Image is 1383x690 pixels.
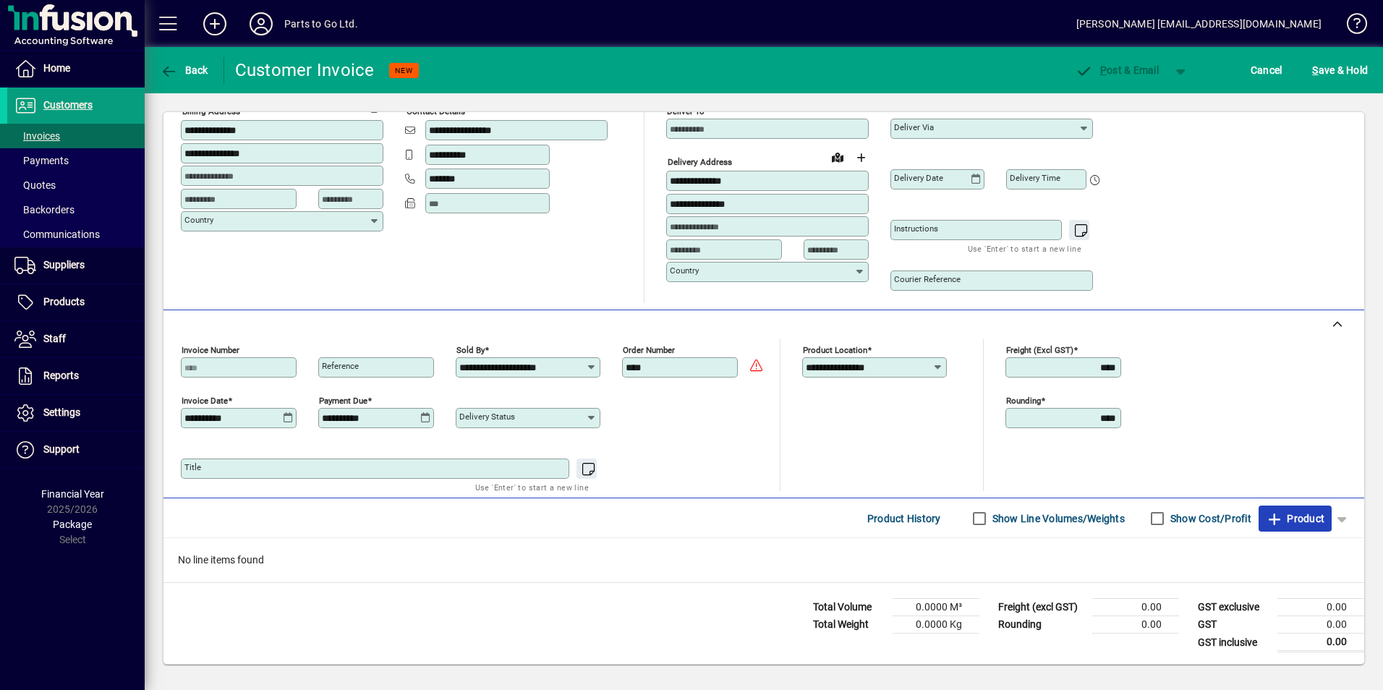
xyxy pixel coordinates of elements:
[7,284,145,320] a: Products
[894,223,938,234] mat-label: Instructions
[43,296,85,307] span: Products
[867,507,941,530] span: Product History
[968,240,1081,257] mat-hint: Use 'Enter' to start a new line
[849,146,872,169] button: Choose address
[235,59,375,82] div: Customer Invoice
[803,345,867,355] mat-label: Product location
[459,412,515,422] mat-label: Delivery status
[893,599,979,616] td: 0.0000 M³
[1251,59,1282,82] span: Cancel
[7,124,145,148] a: Invoices
[1308,57,1371,83] button: Save & Hold
[861,506,947,532] button: Product History
[7,358,145,394] a: Reports
[1075,64,1159,76] span: ost & Email
[806,616,893,634] td: Total Weight
[1312,64,1318,76] span: S
[7,247,145,284] a: Suppliers
[182,396,228,406] mat-label: Invoice date
[43,99,93,111] span: Customers
[341,95,364,118] a: View on map
[1312,59,1368,82] span: ave & Hold
[670,265,699,276] mat-label: Country
[1336,3,1365,50] a: Knowledge Base
[322,361,359,371] mat-label: Reference
[7,395,145,431] a: Settings
[182,345,239,355] mat-label: Invoice number
[1167,511,1251,526] label: Show Cost/Profit
[43,62,70,74] span: Home
[43,333,66,344] span: Staff
[1191,599,1277,616] td: GST exclusive
[475,479,589,495] mat-hint: Use 'Enter' to start a new line
[1076,12,1322,35] div: [PERSON_NAME] [EMAIL_ADDRESS][DOMAIN_NAME]
[14,155,69,166] span: Payments
[806,599,893,616] td: Total Volume
[7,148,145,173] a: Payments
[1191,616,1277,634] td: GST
[160,64,208,76] span: Back
[7,51,145,87] a: Home
[1191,634,1277,652] td: GST inclusive
[991,599,1092,616] td: Freight (excl GST)
[43,259,85,271] span: Suppliers
[1092,616,1179,634] td: 0.00
[991,616,1092,634] td: Rounding
[14,179,56,191] span: Quotes
[7,197,145,222] a: Backorders
[1277,634,1364,652] td: 0.00
[990,511,1125,526] label: Show Line Volumes/Weights
[319,396,367,406] mat-label: Payment due
[1010,173,1060,183] mat-label: Delivery time
[1006,345,1073,355] mat-label: Freight (excl GST)
[1277,616,1364,634] td: 0.00
[14,130,60,142] span: Invoices
[192,11,238,37] button: Add
[826,145,849,169] a: View on map
[1006,396,1041,406] mat-label: Rounding
[395,66,413,75] span: NEW
[893,616,979,634] td: 0.0000 Kg
[7,222,145,247] a: Communications
[364,95,387,119] button: Copy to Delivery address
[894,173,943,183] mat-label: Delivery date
[184,215,213,225] mat-label: Country
[43,443,80,455] span: Support
[1259,506,1332,532] button: Product
[7,321,145,357] a: Staff
[1068,57,1166,83] button: Post & Email
[456,345,485,355] mat-label: Sold by
[894,274,961,284] mat-label: Courier Reference
[41,488,104,500] span: Financial Year
[1266,507,1324,530] span: Product
[53,519,92,530] span: Package
[7,432,145,468] a: Support
[894,122,934,132] mat-label: Deliver via
[163,538,1364,582] div: No line items found
[238,11,284,37] button: Profile
[184,462,201,472] mat-label: Title
[1092,599,1179,616] td: 0.00
[43,370,79,381] span: Reports
[284,12,358,35] div: Parts to Go Ltd.
[1277,599,1364,616] td: 0.00
[14,204,75,216] span: Backorders
[7,173,145,197] a: Quotes
[14,229,100,240] span: Communications
[1247,57,1286,83] button: Cancel
[623,345,675,355] mat-label: Order number
[156,57,212,83] button: Back
[1100,64,1107,76] span: P
[145,57,224,83] app-page-header-button: Back
[43,406,80,418] span: Settings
